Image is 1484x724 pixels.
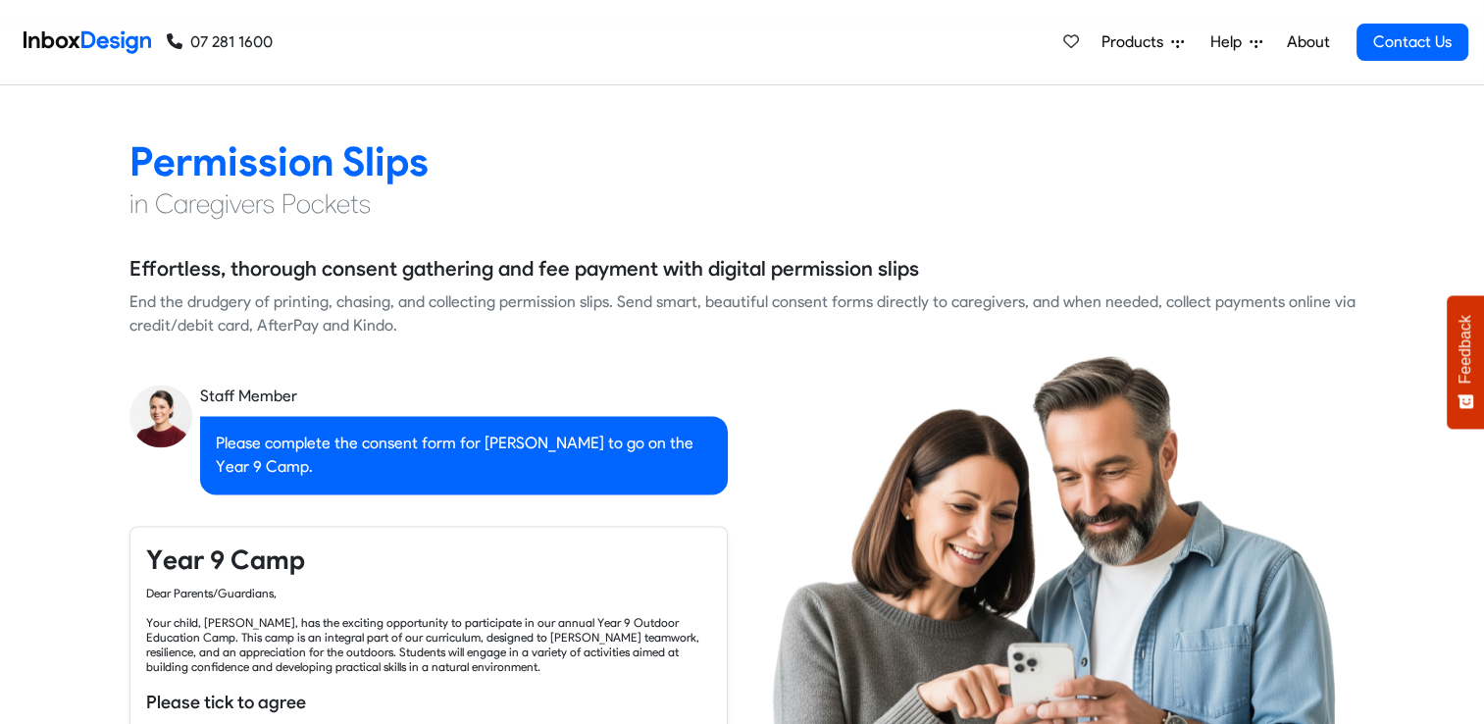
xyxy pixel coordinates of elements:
[1210,30,1250,54] span: Help
[129,136,1356,186] h2: Permission Slips
[200,416,728,494] div: Please complete the consent form for [PERSON_NAME] to go on the Year 9 Camp.
[146,586,711,674] div: Dear Parents/Guardians, Your child, [PERSON_NAME], has the exciting opportunity to participate in...
[1447,295,1484,429] button: Feedback - Show survey
[129,385,192,447] img: staff_avatar.png
[1281,23,1335,62] a: About
[167,30,273,54] a: 07 281 1600
[129,186,1356,222] h4: in Caregivers Pockets
[1356,24,1468,61] a: Contact Us
[146,690,711,715] h6: Please tick to agree
[1094,23,1192,62] a: Products
[146,543,711,578] h4: Year 9 Camp
[1101,30,1171,54] span: Products
[200,385,728,408] div: Staff Member
[129,290,1356,337] div: End the drudgery of printing, chasing, and collecting permission slips. Send smart, beautiful con...
[129,254,919,284] h5: Effortless, thorough consent gathering and fee payment with digital permission slips
[1203,23,1270,62] a: Help
[1457,315,1474,384] span: Feedback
